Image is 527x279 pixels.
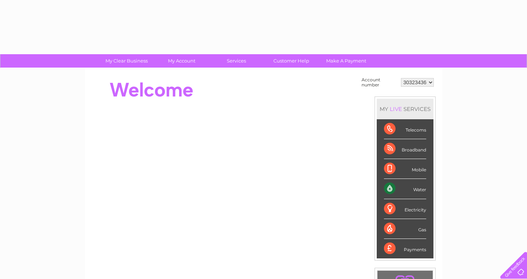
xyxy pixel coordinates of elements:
[360,76,399,89] td: Account number
[97,54,156,68] a: My Clear Business
[384,139,426,159] div: Broadband
[384,179,426,199] div: Water
[384,219,426,239] div: Gas
[316,54,376,68] a: Make A Payment
[152,54,211,68] a: My Account
[388,106,403,112] div: LIVE
[377,99,433,119] div: MY SERVICES
[384,119,426,139] div: Telecoms
[262,54,321,68] a: Customer Help
[384,239,426,258] div: Payments
[384,159,426,179] div: Mobile
[207,54,266,68] a: Services
[384,199,426,219] div: Electricity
